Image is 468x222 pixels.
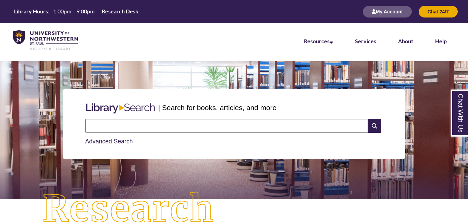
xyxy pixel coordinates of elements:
a: Help [435,38,447,44]
a: Hours Today [11,8,149,16]
a: About [398,38,413,44]
span: – [144,8,147,14]
a: Services [355,38,376,44]
th: Research Desk: [99,8,141,15]
th: Library Hours: [11,8,50,15]
img: UNWSP Library Logo [13,30,78,51]
button: Chat 24/7 [419,6,458,17]
p: | Search for books, articles, and more [158,102,276,113]
a: Resources [304,38,333,44]
img: Libary Search [83,101,158,116]
span: 1:00pm – 9:00pm [53,8,95,14]
a: My Account [363,9,412,14]
a: Chat 24/7 [419,9,458,14]
table: Hours Today [11,8,149,15]
a: Advanced Search [85,138,133,145]
button: My Account [363,6,412,17]
i: Search [368,119,381,133]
